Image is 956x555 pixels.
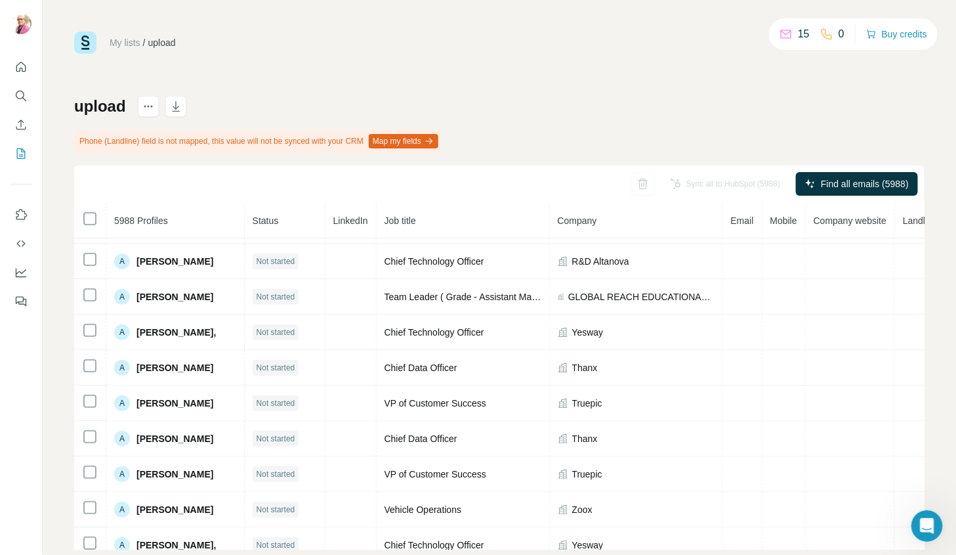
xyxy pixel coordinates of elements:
[197,410,262,462] button: Help
[136,397,213,410] span: [PERSON_NAME]
[10,261,31,284] button: Dashboard
[114,324,130,340] div: A
[83,221,180,236] p: No articles yet
[136,255,213,268] span: [PERSON_NAME]
[9,35,253,60] input: Search for help
[10,203,31,227] button: Use Surfe on LinkedIn
[568,290,715,303] span: GLOBAL REACH EDUCATIONAL CONSULTANTS LTD
[770,215,797,226] span: Mobile
[572,255,629,268] span: R&D Altanova
[74,32,96,54] img: Surfe Logo
[10,232,31,255] button: Use Surfe API
[74,130,441,152] div: Phone (Landline) field is not mapped, this value will not be synced with your CRM
[572,432,598,445] span: Thanx
[384,469,486,479] span: VP of Customer Success
[257,255,295,267] span: Not started
[136,361,213,374] span: [PERSON_NAME]
[821,177,909,190] span: Find all emails (5988)
[76,443,121,452] span: Messages
[136,432,213,445] span: [PERSON_NAME]
[136,290,213,303] span: [PERSON_NAME]
[257,433,295,445] span: Not started
[257,362,295,374] span: Not started
[218,443,241,452] span: Help
[257,291,295,303] span: Not started
[138,96,159,117] button: actions
[114,360,130,376] div: A
[152,443,177,452] span: News
[384,256,484,267] span: Chief Technology Officer
[10,84,31,108] button: Search
[572,539,604,552] span: Yesway
[384,398,486,409] span: VP of Customer Success
[114,466,130,482] div: A
[384,363,457,373] span: Chief Data Officer
[384,433,457,444] span: Chief Data Officer
[796,172,918,196] button: Find all emails (5988)
[10,13,31,34] img: Avatar
[257,539,295,551] span: Not started
[866,25,927,43] button: Buy credits
[384,215,416,226] span: Job title
[558,215,597,226] span: Company
[114,215,168,226] span: 5988 Profiles
[136,468,213,481] span: [PERSON_NAME]
[572,326,604,339] span: Yesway
[114,502,130,518] div: A
[110,37,140,48] a: My lists
[257,468,295,480] span: Not started
[148,36,176,49] div: upload
[911,510,943,542] iframe: To enrich screen reader interactions, please activate Accessibility in Grammarly extension settings
[572,397,602,410] span: Truepic
[257,397,295,409] span: Not started
[114,289,130,305] div: A
[369,134,438,148] button: Map my fields
[333,215,368,226] span: LinkedIn
[230,5,254,29] div: Close
[572,503,592,516] span: Zoox
[253,215,279,226] span: Status
[814,215,886,226] span: Company website
[572,361,598,374] span: Thanx
[19,443,46,452] span: Home
[114,254,130,269] div: A
[74,96,126,117] h1: upload
[731,215,754,226] span: Email
[384,504,462,515] span: Vehicle Operations
[10,113,31,137] button: Enrich CSV
[66,410,131,462] button: Messages
[10,55,31,79] button: Quick start
[143,36,146,49] li: /
[572,468,602,481] span: Truepic
[114,537,130,553] div: A
[384,540,484,550] span: Chief Technology Officer
[114,431,130,447] div: A
[136,503,213,516] span: [PERSON_NAME]
[798,26,810,42] p: 15
[131,410,197,462] button: News
[10,142,31,166] button: My lists
[384,292,558,302] span: Team Leader ( Grade - Assistant Manager)
[257,504,295,516] span: Not started
[115,6,150,28] h1: Help
[839,26,844,42] p: 0
[114,395,130,411] div: A
[136,326,216,339] span: [PERSON_NAME],
[136,539,216,552] span: [PERSON_NAME],
[384,327,484,338] span: Chief Technology Officer
[257,326,295,338] span: Not started
[10,290,31,313] button: Feedback
[903,215,938,226] span: Landline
